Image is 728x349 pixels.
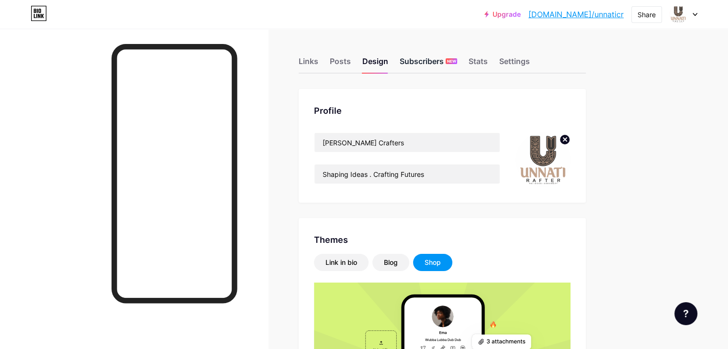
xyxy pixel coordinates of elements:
[314,233,571,246] div: Themes
[314,133,500,152] input: Name
[325,258,357,267] div: Link in bio
[484,11,521,18] a: Upgrade
[299,55,318,73] div: Links
[499,55,530,73] div: Settings
[425,258,441,267] div: Shop
[314,104,571,117] div: Profile
[400,55,457,73] div: Subscribers
[330,55,351,73] div: Posts
[515,132,571,187] img: Unnati Crafters
[447,58,456,64] span: NEW
[314,164,500,184] input: Bio
[469,55,488,73] div: Stats
[528,9,624,20] a: [DOMAIN_NAME]/unnaticr
[638,10,656,20] div: Share
[669,5,687,23] img: Unnati Crafters
[362,55,388,73] div: Design
[384,258,398,267] div: Blog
